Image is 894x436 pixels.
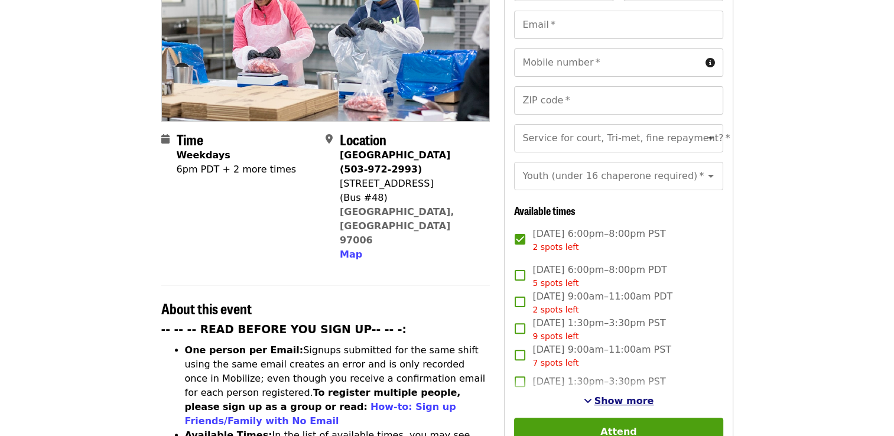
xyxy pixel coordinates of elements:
[594,395,654,406] span: Show more
[340,177,480,191] div: [STREET_ADDRESS]
[514,203,576,218] span: Available times
[185,343,490,428] li: Signups submitted for the same shift using the same email creates an error and is only recorded o...
[706,57,715,69] i: circle-info icon
[161,323,407,336] strong: -- -- -- READ BEFORE YOU SIGN UP-- -- -:
[514,48,700,77] input: Mobile number
[161,298,252,318] span: About this event
[532,316,665,343] span: [DATE] 1:30pm–3:30pm PST
[340,248,362,262] button: Map
[340,206,454,246] a: [GEOGRAPHIC_DATA], [GEOGRAPHIC_DATA] 97006
[177,149,230,161] strong: Weekdays
[532,358,578,367] span: 7 spots left
[340,149,450,175] strong: [GEOGRAPHIC_DATA] (503-972-2993)
[532,263,667,289] span: [DATE] 6:00pm–8:00pm PDT
[161,134,170,145] i: calendar icon
[185,401,456,427] a: How-to: Sign up Friends/Family with No Email
[532,278,578,288] span: 5 spots left
[703,168,719,184] button: Open
[532,375,665,389] span: [DATE] 1:30pm–3:30pm PST
[532,305,578,314] span: 2 spots left
[326,134,333,145] i: map-marker-alt icon
[532,343,671,369] span: [DATE] 9:00am–11:00am PST
[532,289,672,316] span: [DATE] 9:00am–11:00am PDT
[584,394,654,408] button: See more timeslots
[532,227,665,253] span: [DATE] 6:00pm–8:00pm PST
[177,129,203,149] span: Time
[340,129,386,149] span: Location
[532,331,578,341] span: 9 spots left
[514,86,723,115] input: ZIP code
[340,191,480,205] div: (Bus #48)
[185,387,461,412] strong: To register multiple people, please sign up as a group or read:
[532,242,578,252] span: 2 spots left
[703,130,719,147] button: Open
[177,162,297,177] div: 6pm PDT + 2 more times
[185,344,304,356] strong: One person per Email:
[514,11,723,39] input: Email
[340,249,362,260] span: Map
